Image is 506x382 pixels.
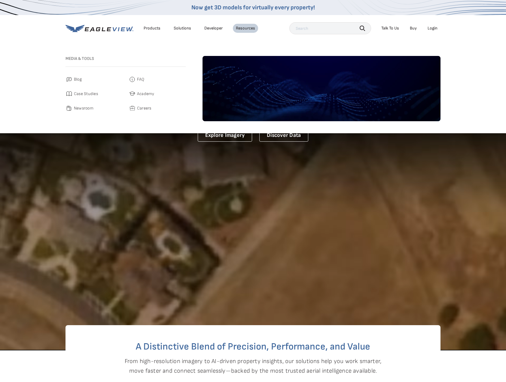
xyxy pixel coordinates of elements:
a: Buy [410,26,417,31]
a: Careers [129,105,186,112]
p: From high-resolution imagery to AI-driven property insights, our solutions help you work smarter,... [124,356,382,376]
a: Academy [129,90,186,97]
input: Search [289,22,371,34]
h3: Media & Tools [66,56,186,61]
span: FAQ [137,76,145,83]
h2: A Distinctive Blend of Precision, Performance, and Value [90,342,416,352]
img: academy.svg [129,90,136,97]
img: newsroom.svg [66,105,73,112]
img: careers.svg [129,105,136,112]
img: faq.svg [129,76,136,83]
a: FAQ [129,76,186,83]
div: Resources [236,26,255,31]
img: default-image.webp [203,56,440,121]
div: Talk To Us [381,26,399,31]
a: Newsroom [66,105,123,112]
span: Newsroom [74,105,93,112]
span: Academy [137,90,154,97]
span: Blog [74,76,82,83]
img: case_studies.svg [66,90,73,97]
a: Discover Data [259,129,308,142]
span: Careers [137,105,151,112]
a: Blog [66,76,123,83]
img: blog.svg [66,76,73,83]
div: Products [144,26,160,31]
span: Case Studies [74,90,98,97]
div: Solutions [174,26,191,31]
a: Now get 3D models for virtually every property! [191,4,315,11]
a: Case Studies [66,90,123,97]
a: Explore Imagery [198,129,252,142]
a: Developer [204,26,223,31]
div: Login [428,26,437,31]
